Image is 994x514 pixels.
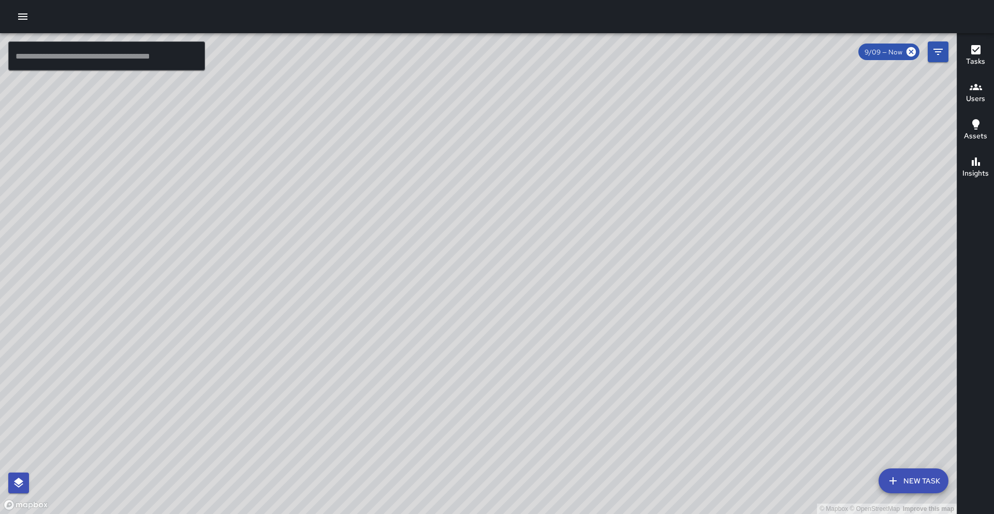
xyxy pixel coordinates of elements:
span: 9/09 — Now [858,48,909,56]
h6: Tasks [966,56,985,67]
button: Tasks [957,37,994,75]
h6: Insights [962,168,989,179]
div: 9/09 — Now [858,44,919,60]
button: New Task [879,468,948,493]
button: Filters [928,41,948,62]
button: Insights [957,149,994,187]
button: Users [957,75,994,112]
h6: Assets [964,131,987,142]
button: Assets [957,112,994,149]
h6: Users [966,93,985,105]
